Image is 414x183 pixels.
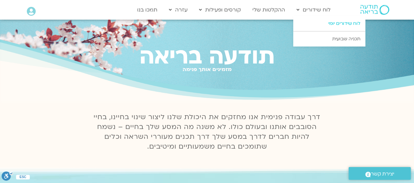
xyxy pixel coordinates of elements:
p: דרך עבודה פנימית אנו מחזקים את היכולת שלנו ליצור שינוי בחיינו, בחיי הסובבים אותנו ובעולם כולו. לא... [90,112,324,152]
img: תודעה בריאה [360,5,389,15]
a: קורסים ופעילות [196,4,244,16]
a: ההקלטות שלי [249,4,288,16]
a: יצירת קשר [349,167,411,180]
a: תמכו בנו [134,4,161,16]
span: יצירת קשר [371,170,394,178]
a: עזרה [166,4,191,16]
a: לוח שידורים [293,4,334,16]
a: תכניה שבועית [293,31,365,46]
a: לוח שידורים יומי [293,16,365,31]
